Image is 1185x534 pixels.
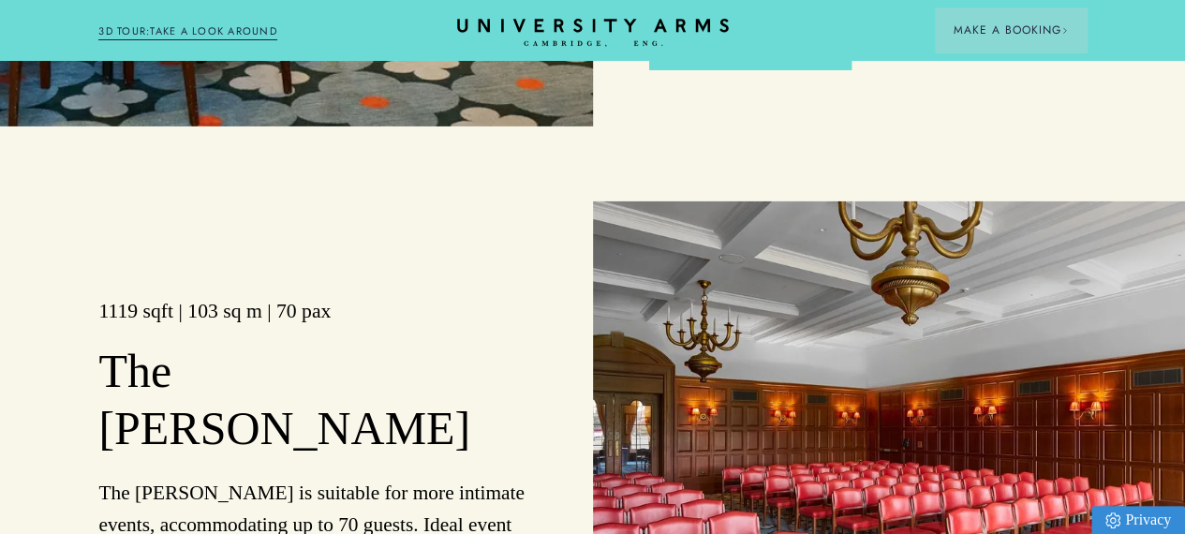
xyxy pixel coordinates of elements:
img: Arrow icon [1061,27,1068,34]
span: Make a Booking [954,22,1068,38]
a: Home [457,19,729,48]
a: 3D TOUR:TAKE A LOOK AROUND [98,23,277,40]
img: Privacy [1105,512,1120,528]
h3: 1119 sqft | 103 sq m | 70 pax [98,298,536,325]
h2: The [PERSON_NAME] [98,344,536,458]
a: Privacy [1091,506,1185,534]
button: Make a BookingArrow icon [935,7,1087,52]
